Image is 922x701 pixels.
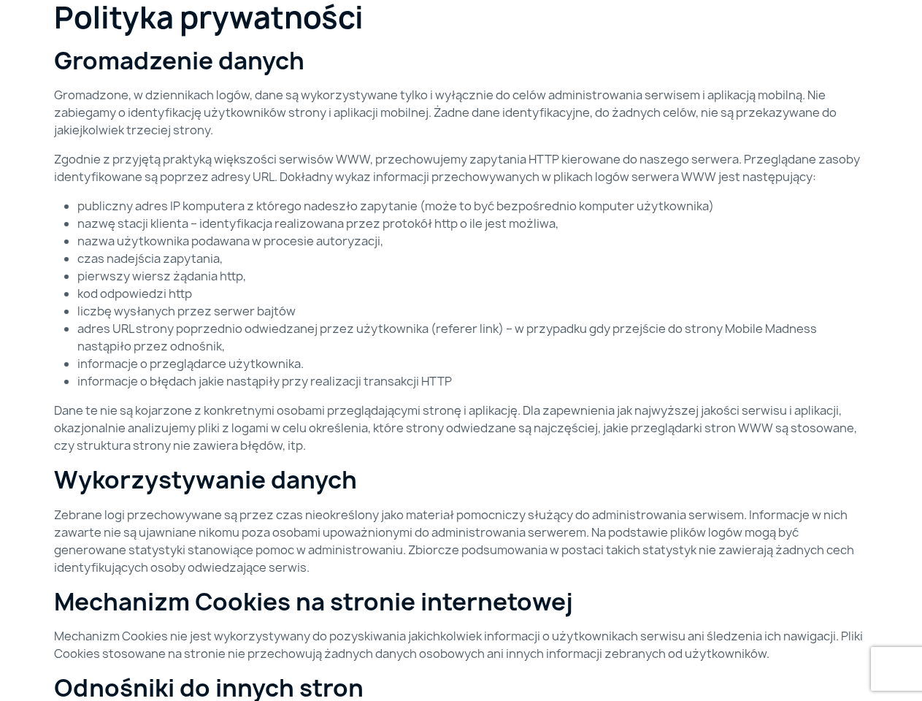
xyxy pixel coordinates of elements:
h2: Gromadzenie danych [54,47,869,74]
h2: Mechanizm Cookies na stronie internetowej [54,588,869,616]
li: czas nadejścia zapytania, [77,250,869,267]
p: Mechanizm Cookies nie jest wykorzystywany do pozyskiwania jakichkolwiek informacji o użytkownikac... [54,627,869,662]
li: adres URL strony poprzednio odwiedzanej przez użytkownika (referer link) – w przypadku gdy przejś... [77,320,869,355]
li: kod odpowiedzi http [77,285,869,302]
li: pierwszy wiersz żądania http, [77,267,869,285]
p: Gromadzone, w dziennikach logów, dane są wykorzystywane tylko i wyłącznie do celów administrowani... [54,86,869,139]
li: nazwa użytkownika podawana w procesie autoryzacji, [77,232,869,250]
li: informacje o przeglądarce użytkownika. [77,355,869,372]
p: Zgodnie z przyjętą praktyką większości serwisów WWW, przechowujemy zapytania HTTP kierowane do na... [54,150,869,185]
p: Zebrane logi przechowywane są przez czas nieokreślony jako materiał pomocniczy służący do adminis... [54,506,869,576]
li: nazwę stacji klienta – identyfikacja realizowana przez protokół http o ile jest możliwa, [77,215,869,232]
p: Dane te nie są kojarzone z konkretnymi osobami przeglądającymi stronę i aplikację. Dla zapewnieni... [54,402,869,454]
li: liczbę wysłanych przez serwer bajtów [77,302,869,320]
li: informacje o błędach jakie nastąpiły przy realizacji transakcji HTTP [77,372,869,390]
h2: Wykorzystywanie danych [54,466,869,494]
li: publiczny adres IP komputera z którego nadeszło zapytanie (może to być bezpośrednio komputer użyt... [77,197,869,215]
